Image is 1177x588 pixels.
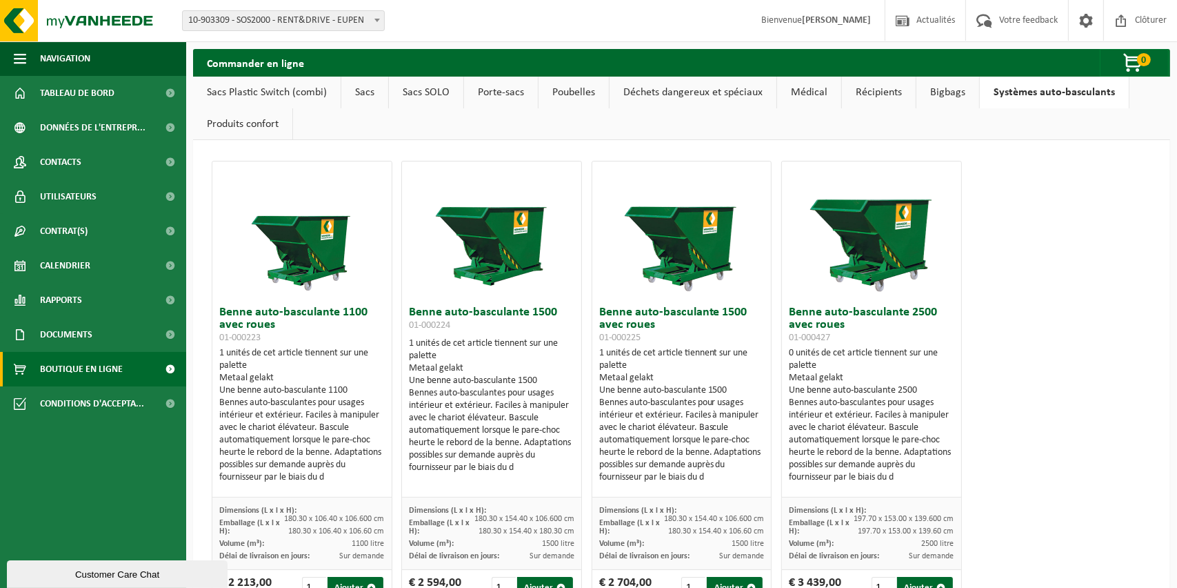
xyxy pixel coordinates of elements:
[40,76,114,110] span: Tableau de bord
[193,77,341,108] a: Sacs Plastic Switch (combi)
[803,161,940,300] img: 01-000427
[599,347,765,484] div: 1 unités de cet article tiennent sur une palette
[542,540,574,548] span: 1500 litre
[530,552,574,560] span: Sur demande
[409,375,574,387] div: Une benne auto-basculante 1500
[599,540,644,548] span: Volume (m³):
[474,515,574,523] span: 180.30 x 154.40 x 106.600 cm
[219,384,385,397] div: Une benne auto-basculante 1100
[409,306,574,334] h3: Benne auto-basculante 1500
[409,337,574,474] div: 1 unités de cet article tiennent sur une palette
[40,214,88,248] span: Contrat(s)
[789,333,830,343] span: 01-000427
[219,347,385,484] div: 1 unités de cet article tiennent sur une palette
[219,552,310,560] span: Délai de livraison en jours:
[777,77,841,108] a: Médical
[40,41,90,76] span: Navigation
[789,540,834,548] span: Volume (m³):
[599,306,765,344] h3: Benne auto-basculante 1500 avec roues
[612,161,750,300] img: 01-000225
[219,519,280,536] span: Emballage (L x l x H):
[789,306,954,344] h3: Benne auto-basculante 2500 avec roues
[40,317,92,352] span: Documents
[182,10,385,31] span: 10-903309 - SOS2000 - RENT&DRIVE - EUPEN
[664,515,764,523] span: 180.30 x 154.40 x 106.600 cm
[409,552,499,560] span: Délai de livraison en jours:
[233,161,371,300] img: 01-000223
[789,519,849,536] span: Emballage (L x l x H):
[916,77,979,108] a: Bigbags
[40,283,82,317] span: Rapports
[40,179,97,214] span: Utilisateurs
[409,507,486,515] span: Dimensions (L x l x H):
[1137,53,1151,66] span: 0
[40,110,145,145] span: Données de l'entrepr...
[789,397,954,484] div: Bennes auto-basculantes pour usages intérieur et extérieur. Faciles à manipuler avec le chariot é...
[789,552,879,560] span: Délai de livraison en jours:
[980,77,1129,108] a: Systèmes auto-basculants
[7,558,230,588] iframe: chat widget
[599,384,765,397] div: Une benne auto-basculante 1500
[289,527,385,536] span: 180.30 x 106.40 x 106.60 cm
[719,552,764,560] span: Sur demande
[219,540,264,548] span: Volume (m³):
[599,372,765,384] div: Metaal gelakt
[40,352,123,386] span: Boutique en ligne
[409,320,450,331] span: 01-000224
[409,540,454,548] span: Volume (m³):
[409,519,470,536] span: Emballage (L x l x H):
[40,145,81,179] span: Contacts
[599,519,660,536] span: Emballage (L x l x H):
[789,507,866,515] span: Dimensions (L x l x H):
[219,306,385,344] h3: Benne auto-basculante 1100 avec roues
[193,108,292,140] a: Produits confort
[423,161,561,300] img: 01-000224
[599,507,676,515] span: Dimensions (L x l x H):
[219,507,296,515] span: Dimensions (L x l x H):
[219,333,261,343] span: 01-000223
[219,372,385,384] div: Metaal gelakt
[858,527,954,536] span: 197.70 x 153.00 x 139.60 cm
[341,77,388,108] a: Sacs
[409,387,574,474] div: Bennes auto-basculantes pour usages intérieur et extérieur. Faciles à manipuler avec le chariot é...
[854,515,954,523] span: 197.70 x 153.00 x 139.600 cm
[789,372,954,384] div: Metaal gelakt
[352,540,385,548] span: 1100 litre
[922,540,954,548] span: 2500 litre
[539,77,609,108] a: Poubelles
[340,552,385,560] span: Sur demande
[409,362,574,375] div: Metaal gelakt
[193,49,318,76] h2: Commander en ligne
[909,552,954,560] span: Sur demande
[40,386,144,421] span: Conditions d'accepta...
[219,397,385,484] div: Bennes auto-basculantes pour usages intérieur et extérieur. Faciles à manipuler avec le chariot é...
[789,384,954,397] div: Une benne auto-basculante 2500
[732,540,764,548] span: 1500 litre
[599,552,690,560] span: Délai de livraison en jours:
[789,347,954,484] div: 0 unités de cet article tiennent sur une palette
[1100,49,1169,77] button: 0
[842,77,916,108] a: Récipients
[599,333,641,343] span: 01-000225
[802,15,871,26] strong: [PERSON_NAME]
[610,77,776,108] a: Déchets dangereux et spéciaux
[599,397,765,484] div: Bennes auto-basculantes pour usages intérieur et extérieur. Faciles à manipuler avec le chariot é...
[668,527,764,536] span: 180.30 x 154.40 x 106.60 cm
[479,527,574,536] span: 180.30 x 154.40 x 180.30 cm
[40,248,90,283] span: Calendrier
[285,515,385,523] span: 180.30 x 106.40 x 106.600 cm
[183,11,384,30] span: 10-903309 - SOS2000 - RENT&DRIVE - EUPEN
[389,77,463,108] a: Sacs SOLO
[464,77,538,108] a: Porte-sacs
